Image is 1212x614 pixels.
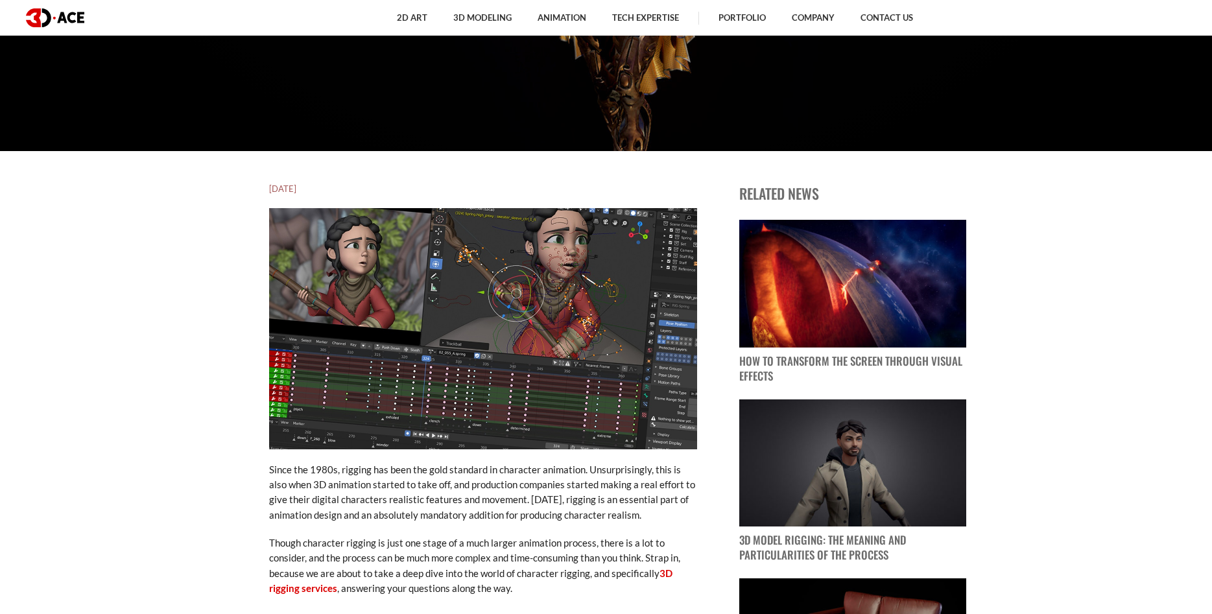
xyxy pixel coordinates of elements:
p: Though character rigging is just one stage of a much larger animation process, there is a lot to ... [269,536,697,596]
p: 3D Model Rigging: The Meaning and Particularities of the Process [739,533,966,563]
h5: [DATE] [269,182,697,195]
a: blog post image How to Transform the Screen Through Visual Effects [739,220,966,384]
img: blog post image [739,220,966,348]
a: blog post image 3D Model Rigging: The Meaning and Particularities of the Process [739,399,966,563]
p: How to Transform the Screen Through Visual Effects [739,354,966,384]
p: Related news [739,182,966,204]
img: logo dark [26,8,84,27]
img: What is character rigging [269,208,697,449]
img: blog post image [739,399,966,527]
p: Since the 1980s, rigging has been the gold standard in character animation. Unsurprisingly, this ... [269,462,697,523]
